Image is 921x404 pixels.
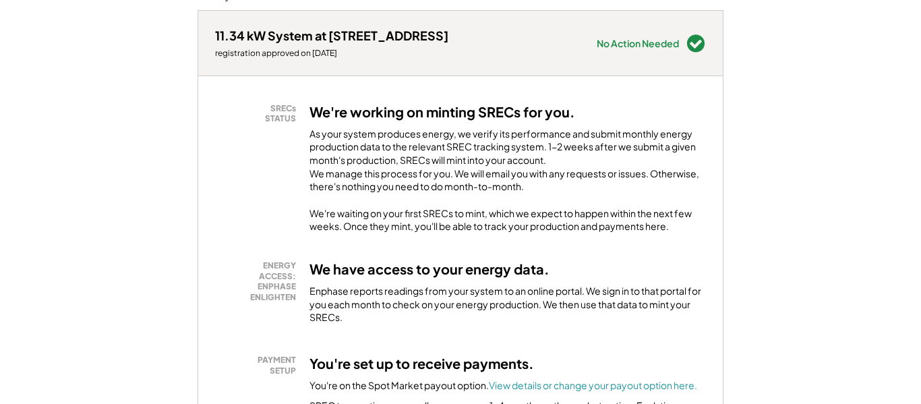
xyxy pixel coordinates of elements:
h3: You're set up to receive payments. [309,355,534,372]
div: ENERGY ACCESS: ENPHASE ENLIGHTEN [222,260,296,302]
div: Enphase reports readings from your system to an online portal. We sign in to that portal for you ... [309,285,706,324]
h3: We're working on minting SRECs for you. [309,103,575,121]
div: PAYMENT SETUP [222,355,296,376]
div: As your system produces energy, we verify its performance and submit monthly energy production da... [309,127,706,200]
div: registration approved on [DATE] [215,48,448,59]
div: We're waiting on your first SRECs to mint, which we expect to happen within the next few weeks. O... [309,207,706,233]
div: You're on the Spot Market payout option. [309,379,697,393]
div: SRECs STATUS [222,103,296,124]
h3: We have access to your energy data. [309,260,549,278]
div: 11.34 kW System at [STREET_ADDRESS] [215,28,448,43]
a: View details or change your payout option here. [489,379,697,391]
div: No Action Needed [597,38,679,48]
